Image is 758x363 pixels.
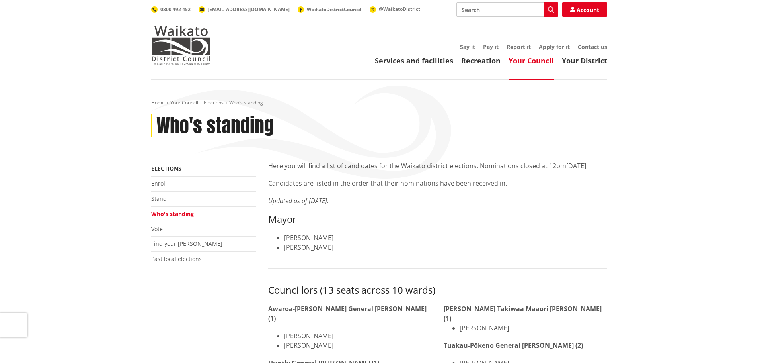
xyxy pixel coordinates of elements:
[578,43,607,51] a: Contact us
[268,161,607,171] p: Here you will find a list of candidates for the Waikato district elections. Nominations closed at...
[284,341,432,350] li: [PERSON_NAME]
[151,99,165,106] a: Home
[268,285,607,296] h3: Councillors (13 seats across 10 wards)
[208,6,290,13] span: [EMAIL_ADDRESS][DOMAIN_NAME]
[284,243,607,252] li: [PERSON_NAME]
[151,26,211,65] img: Waikato District Council - Te Kaunihera aa Takiwaa o Waikato
[460,43,475,51] a: Say it
[199,6,290,13] a: [EMAIL_ADDRESS][DOMAIN_NAME]
[151,195,167,202] a: Stand
[562,56,607,65] a: Your District
[460,323,607,333] li: [PERSON_NAME]
[204,99,224,106] a: Elections
[461,56,501,65] a: Recreation
[307,6,362,13] span: WaikatoDistrictCouncil
[151,180,165,187] a: Enrol
[160,6,191,13] span: 0800 492 452
[509,56,554,65] a: Your Council
[375,56,453,65] a: Services and facilities
[151,165,181,172] a: Elections
[284,233,607,243] li: [PERSON_NAME]
[268,214,607,225] h3: Mayor
[268,304,427,323] strong: Awaroa-[PERSON_NAME] General [PERSON_NAME] (1)
[456,2,558,17] input: Search input
[156,114,274,137] h1: Who's standing
[539,43,570,51] a: Apply for it
[562,2,607,17] a: Account
[170,99,198,106] a: Your Council
[268,196,329,205] em: Updated as of [DATE].
[507,43,531,51] a: Report it
[151,100,607,106] nav: breadcrumb
[229,99,263,106] span: Who's standing
[268,179,607,188] p: Candidates are listed in the order that their nominations have been received in.
[483,43,499,51] a: Pay it
[444,304,602,323] strong: [PERSON_NAME] Takiwaa Maaori [PERSON_NAME] (1)
[151,6,191,13] a: 0800 492 452
[284,331,432,341] li: [PERSON_NAME]
[444,341,583,350] strong: Tuakau-Pōkeno General [PERSON_NAME] (2)
[379,6,420,12] span: @WaikatoDistrict
[370,6,420,12] a: @WaikatoDistrict
[151,210,194,218] a: Who's standing
[151,240,222,247] a: Find your [PERSON_NAME]
[151,225,163,233] a: Vote
[151,255,202,263] a: Past local elections
[298,6,362,13] a: WaikatoDistrictCouncil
